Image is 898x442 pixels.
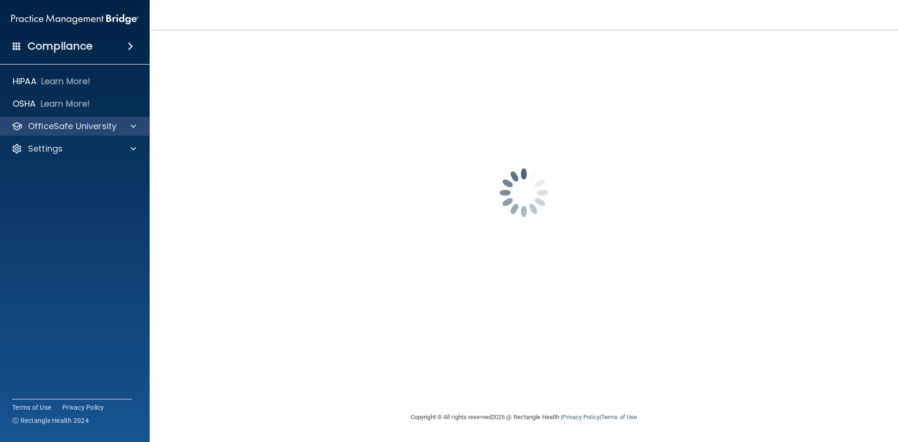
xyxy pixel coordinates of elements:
span: Ⓒ Rectangle Health 2024 [12,416,89,425]
img: PMB logo [11,10,138,29]
h4: Compliance [28,40,93,53]
p: Learn More! [41,98,90,109]
a: Terms of Use [601,413,637,420]
a: Terms of Use [12,403,51,412]
a: Privacy Policy [62,403,104,412]
a: Settings [11,143,136,154]
p: OfficeSafe University [28,121,116,132]
p: OSHA [13,98,36,109]
p: Settings [28,143,63,154]
a: OfficeSafe University [11,121,136,132]
div: Copyright © All rights reserved 2025 @ Rectangle Health | | [353,402,695,432]
a: Privacy Policy [562,413,599,420]
p: Learn More! [41,76,91,87]
img: spinner.e123f6fc.gif [477,146,571,239]
p: HIPAA [13,76,36,87]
